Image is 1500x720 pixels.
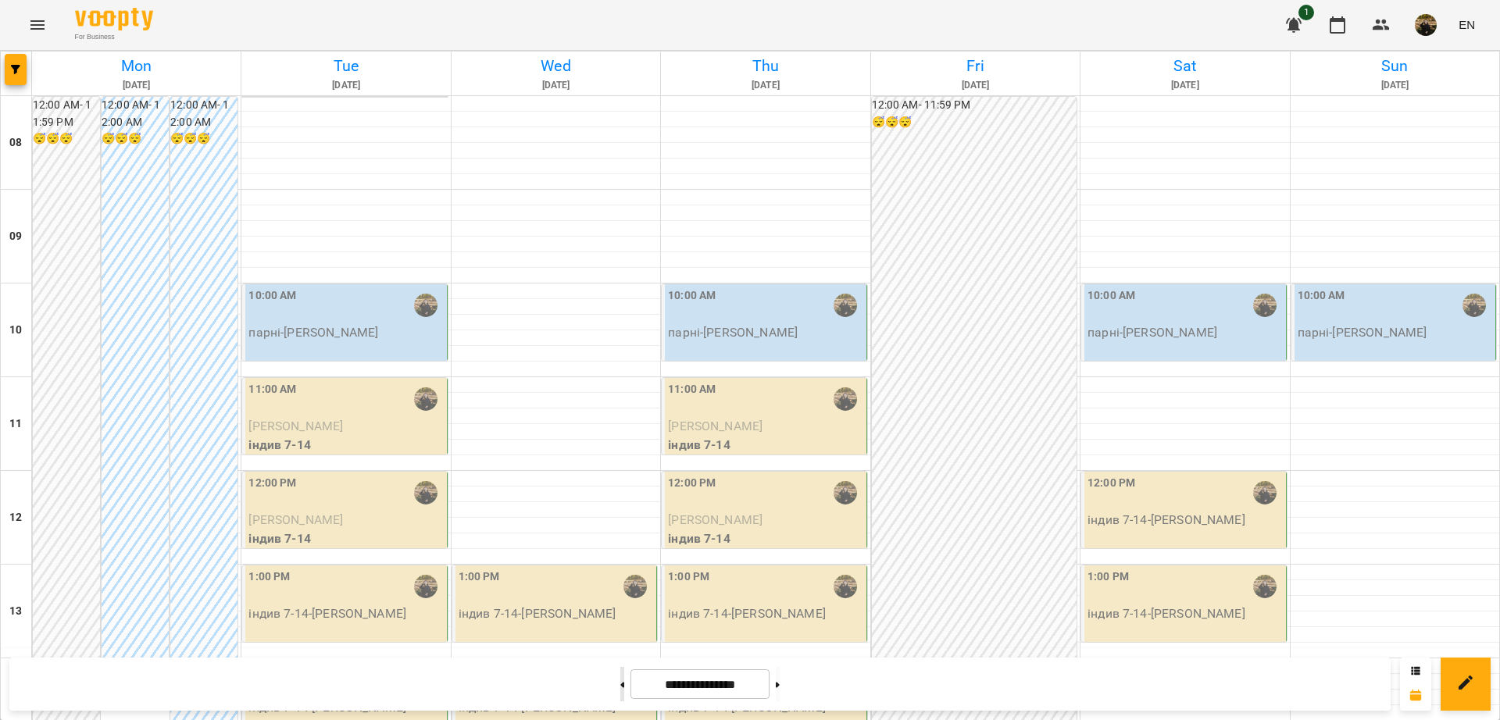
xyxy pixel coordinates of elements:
[1452,10,1481,39] button: EN
[834,387,857,411] img: Ферманюк Дарина
[414,575,437,598] img: Ферманюк Дарина
[454,78,658,93] h6: [DATE]
[248,323,443,342] p: парні - [PERSON_NAME]
[102,97,169,130] h6: 12:00 AM - 12:00 AM
[834,575,857,598] img: Ферманюк Дарина
[248,604,443,623] p: індив 7-14 - [PERSON_NAME]
[668,569,709,586] label: 1:00 PM
[414,294,437,317] img: Ферманюк Дарина
[9,603,22,620] h6: 13
[1087,323,1282,342] p: парні - [PERSON_NAME]
[1298,5,1314,20] span: 1
[244,78,448,93] h6: [DATE]
[873,78,1077,93] h6: [DATE]
[75,32,153,42] span: For Business
[248,381,296,398] label: 11:00 AM
[668,604,862,623] p: індив 7-14 - [PERSON_NAME]
[9,228,22,245] h6: 09
[34,78,238,93] h6: [DATE]
[9,509,22,526] h6: 12
[1083,78,1287,93] h6: [DATE]
[1253,575,1277,598] img: Ферманюк Дарина
[459,569,500,586] label: 1:00 PM
[668,323,862,342] p: парні - [PERSON_NAME]
[170,130,237,148] h6: 😴😴😴
[248,287,296,305] label: 10:00 AM
[454,54,658,78] h6: Wed
[668,475,716,492] label: 12:00 PM
[1253,481,1277,504] img: Ферманюк Дарина
[248,475,296,492] label: 12:00 PM
[102,130,169,148] h6: 😴😴😴
[623,575,647,598] img: Ферманюк Дарина
[1459,16,1475,33] span: EN
[414,481,437,504] img: Ферманюк Дарина
[1083,54,1287,78] h6: Sat
[9,134,22,151] h6: 08
[33,97,100,130] h6: 12:00 AM - 11:59 PM
[1298,287,1345,305] label: 10:00 AM
[1293,78,1497,93] h6: [DATE]
[1087,604,1282,623] p: індив 7-14 - [PERSON_NAME]
[834,294,857,317] img: Ферманюк Дарина
[872,97,1077,114] h6: 12:00 AM - 11:59 PM
[1293,54,1497,78] h6: Sun
[414,387,437,411] img: Ферманюк Дарина
[9,322,22,339] h6: 10
[668,512,762,527] span: [PERSON_NAME]
[459,604,653,623] p: індив 7-14 - [PERSON_NAME]
[244,54,448,78] h6: Tue
[1462,294,1486,317] img: Ферманюк Дарина
[248,419,343,433] span: [PERSON_NAME]
[1415,14,1437,36] img: 30463036ea563b2b23a8b91c0e98b0e0.jpg
[1087,287,1135,305] label: 10:00 AM
[668,381,716,398] label: 11:00 AM
[248,436,443,454] p: індив 7-14
[75,8,153,30] img: Voopty Logo
[1087,511,1282,529] p: індив 7-14 - [PERSON_NAME]
[834,481,857,504] img: Ферманюк Дарина
[663,78,867,93] h6: [DATE]
[873,54,1077,78] h6: Fri
[668,436,862,454] p: індив 7-14
[9,415,22,433] h6: 11
[663,54,867,78] h6: Thu
[1087,569,1129,586] label: 1:00 PM
[33,130,100,148] h6: 😴😴😴
[1298,323,1492,342] p: парні - [PERSON_NAME]
[170,97,237,130] h6: 12:00 AM - 12:00 AM
[668,529,862,548] p: індив 7-14
[668,419,762,433] span: [PERSON_NAME]
[19,6,56,44] button: Menu
[248,569,290,586] label: 1:00 PM
[34,54,238,78] h6: Mon
[1087,475,1135,492] label: 12:00 PM
[668,287,716,305] label: 10:00 AM
[248,512,343,527] span: [PERSON_NAME]
[872,114,1077,131] h6: 😴😴😴
[248,529,443,548] p: індив 7-14
[1253,294,1277,317] img: Ферманюк Дарина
